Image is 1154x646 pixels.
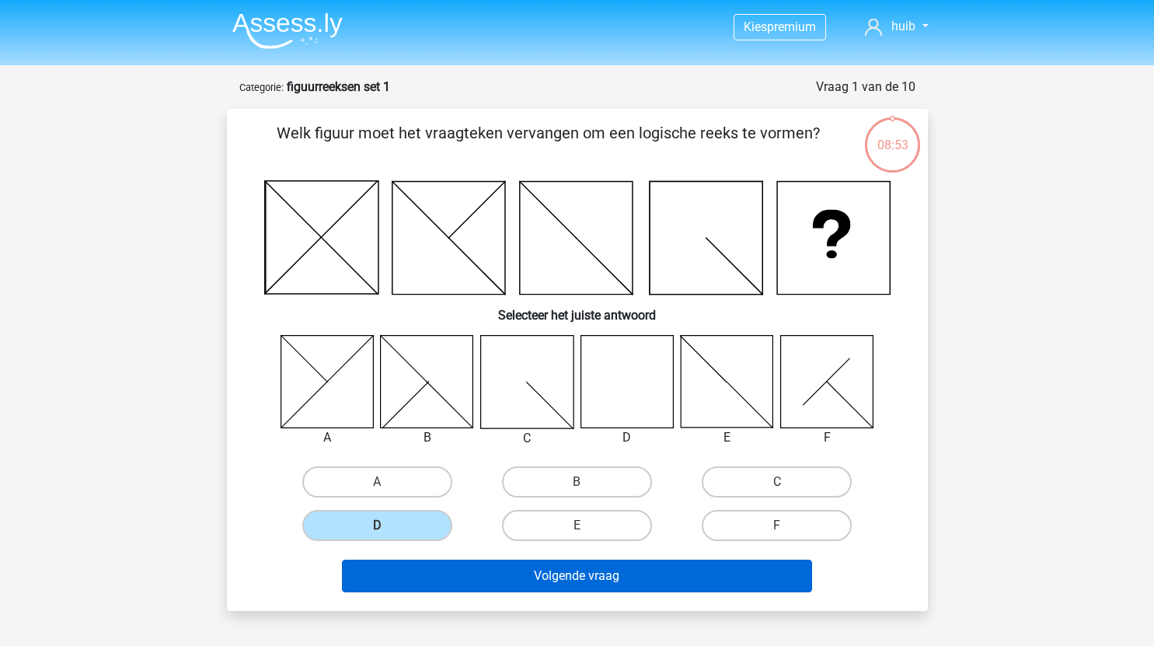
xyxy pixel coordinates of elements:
label: C [702,466,852,498]
label: F [702,510,852,541]
div: A [269,428,386,447]
span: premium [767,19,816,34]
a: huib [859,17,934,36]
small: Categorie: [239,82,284,93]
label: A [302,466,452,498]
div: D [569,428,686,447]
div: C [469,429,586,448]
label: B [502,466,652,498]
h6: Selecteer het juiste antwoord [252,295,903,323]
a: Kiespremium [734,16,825,37]
img: Assessly [232,12,343,49]
label: D [302,510,452,541]
button: Volgende vraag [342,560,812,592]
div: 08:53 [863,116,922,155]
div: F [769,428,886,447]
div: Vraag 1 van de 10 [816,78,915,96]
p: Welk figuur moet het vraagteken vervangen om een logische reeks te vormen? [252,121,845,168]
strong: figuurreeksen set 1 [287,79,390,94]
label: E [502,510,652,541]
span: huib [891,19,915,33]
span: Kies [744,19,767,34]
div: B [368,428,486,447]
div: E [668,428,786,447]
